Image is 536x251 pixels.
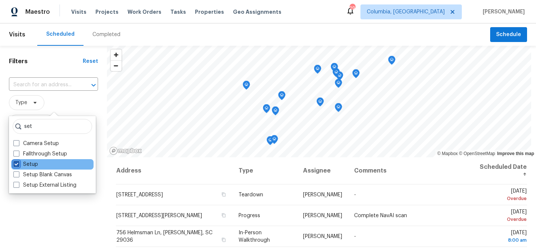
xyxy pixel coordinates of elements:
[13,140,59,147] label: Camera Setup
[109,147,142,155] a: Mapbox homepage
[233,8,281,16] span: Geo Assignments
[116,230,212,243] span: 756 Helmsman Ln, [PERSON_NAME], SC 29036
[111,60,122,71] button: Zoom out
[314,65,321,76] div: Map marker
[388,56,395,67] div: Map marker
[316,97,324,109] div: Map marker
[9,26,25,43] span: Visits
[116,192,163,197] span: [STREET_ADDRESS]
[303,213,342,218] span: [PERSON_NAME]
[13,161,38,168] label: Setup
[95,8,119,16] span: Projects
[46,30,75,38] div: Scheduled
[332,68,340,80] div: Map marker
[477,209,527,223] span: [DATE]
[127,8,161,16] span: Work Orders
[477,230,527,244] span: [DATE]
[354,234,356,239] span: -
[272,106,279,118] div: Map marker
[83,58,98,65] div: Reset
[239,192,263,197] span: Teardown
[233,157,297,184] th: Type
[71,8,86,16] span: Visits
[477,216,527,223] div: Overdue
[13,171,72,178] label: Setup Blank Canvas
[15,99,27,106] span: Type
[239,213,260,218] span: Progress
[88,80,99,90] button: Open
[297,157,348,184] th: Assignee
[336,71,343,83] div: Map marker
[352,69,360,81] div: Map marker
[220,212,227,219] button: Copy Address
[367,8,445,16] span: Columbia, [GEOGRAPHIC_DATA]
[13,150,67,158] label: Fallthrough Setup
[107,46,531,157] canvas: Map
[25,8,50,16] span: Maestro
[354,192,356,197] span: -
[9,79,77,91] input: Search for an address...
[437,151,458,156] a: Mapbox
[263,104,270,116] div: Map marker
[267,136,274,148] div: Map marker
[303,192,342,197] span: [PERSON_NAME]
[271,135,278,147] div: Map marker
[490,27,527,42] button: Schedule
[477,195,527,202] div: Overdue
[239,230,270,243] span: In-Person Walkthrough
[13,181,76,189] label: Setup External Listing
[348,157,472,184] th: Comments
[354,213,407,218] span: Complete NavAI scan
[92,31,120,38] div: Completed
[335,103,342,115] div: Map marker
[497,151,534,156] a: Improve this map
[350,4,355,12] div: 29
[459,151,495,156] a: OpenStreetMap
[195,8,224,16] span: Properties
[278,91,286,103] div: Map marker
[335,79,342,90] div: Map marker
[116,213,202,218] span: [STREET_ADDRESS][PERSON_NAME]
[111,61,122,71] span: Zoom out
[220,191,227,198] button: Copy Address
[496,30,521,39] span: Schedule
[170,9,186,15] span: Tasks
[111,49,122,60] button: Zoom in
[116,157,233,184] th: Address
[472,157,527,184] th: Scheduled Date ↑
[243,81,250,92] div: Map marker
[331,63,338,74] div: Map marker
[477,236,527,244] div: 8:00 am
[477,189,527,202] span: [DATE]
[303,234,342,239] span: [PERSON_NAME]
[9,58,83,65] h1: Filters
[220,236,227,243] button: Copy Address
[480,8,525,16] span: [PERSON_NAME]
